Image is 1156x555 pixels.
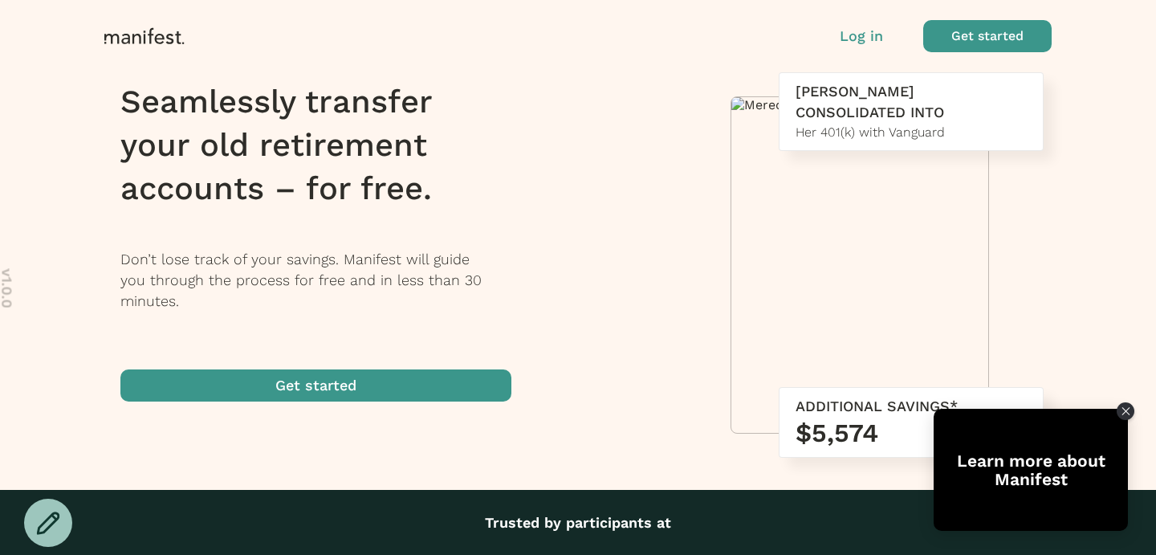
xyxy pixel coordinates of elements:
[796,417,1027,449] h3: $5,574
[120,80,532,210] h1: Seamlessly transfer your old retirement accounts – for free.
[934,409,1128,531] div: Tolstoy bubble widget
[934,409,1128,531] div: Open Tolstoy widget
[796,396,1027,417] div: ADDITIONAL SAVINGS*
[1117,402,1134,420] div: Close Tolstoy widget
[934,451,1128,488] div: Learn more about Manifest
[796,123,1027,142] div: Her 401(k) with Vanguard
[840,26,883,47] button: Log in
[923,20,1052,52] button: Get started
[120,369,511,402] button: Get started
[796,81,1027,123] div: [PERSON_NAME] CONSOLIDATED INTO
[731,97,988,112] img: Meredith
[120,249,532,312] p: Don’t lose track of your savings. Manifest will guide you through the process for free and in les...
[934,409,1128,531] div: Open Tolstoy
